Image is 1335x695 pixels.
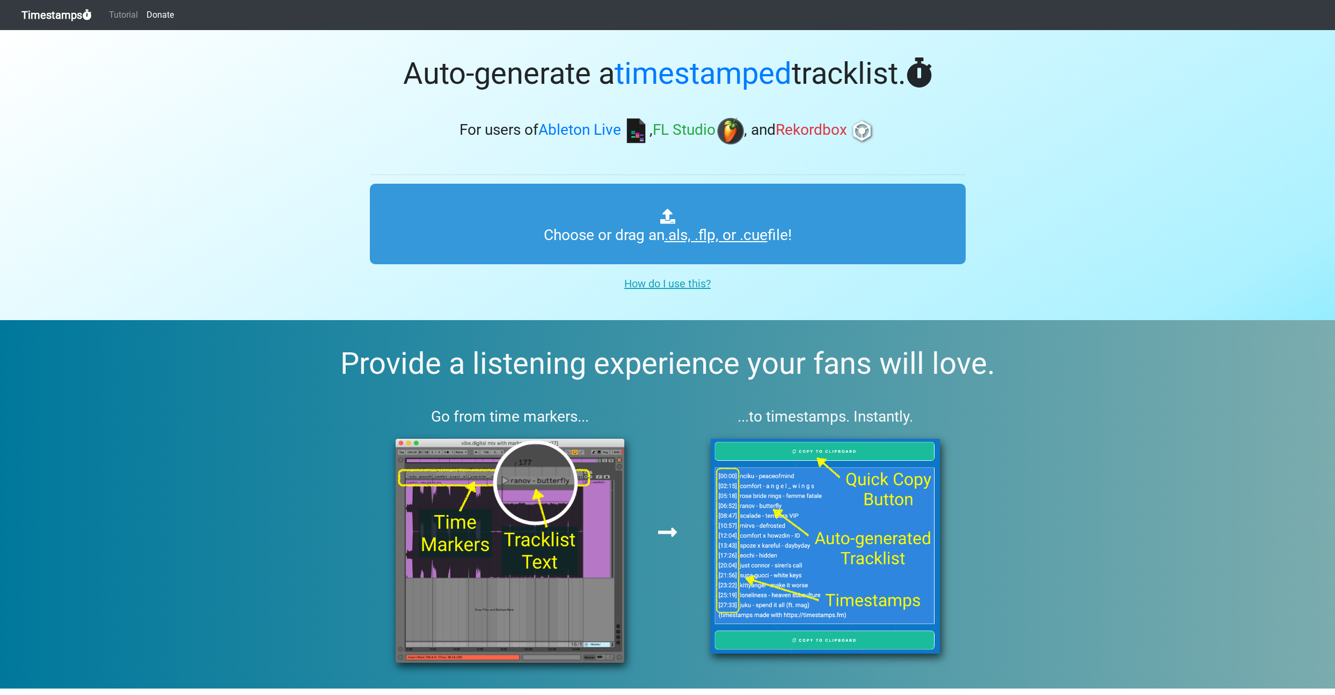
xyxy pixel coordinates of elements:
[370,118,966,144] h3: For users of , , and
[142,4,178,26] a: Donate
[105,4,142,26] a: Tutorial
[685,439,966,654] img: tsfm%20results.png
[370,408,651,426] h3: Go from time markers...
[615,56,792,91] span: timestamped
[685,408,966,426] h3: ...to timestamps. Instantly.
[624,277,711,290] u: How do I use this?
[370,439,651,663] img: ableton%20screenshot%20bounce.png
[653,121,716,139] span: FL Studio
[370,56,966,92] h1: Auto-generate a tracklist.
[717,118,744,144] img: fl.png
[849,118,876,144] img: rb.png
[538,121,621,139] span: Ableton Live
[623,118,650,144] img: ableton.png
[21,4,92,26] a: Timestamps
[776,121,847,139] span: Rekordbox
[26,346,1309,382] h2: Provide a listening experience your fans will love.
